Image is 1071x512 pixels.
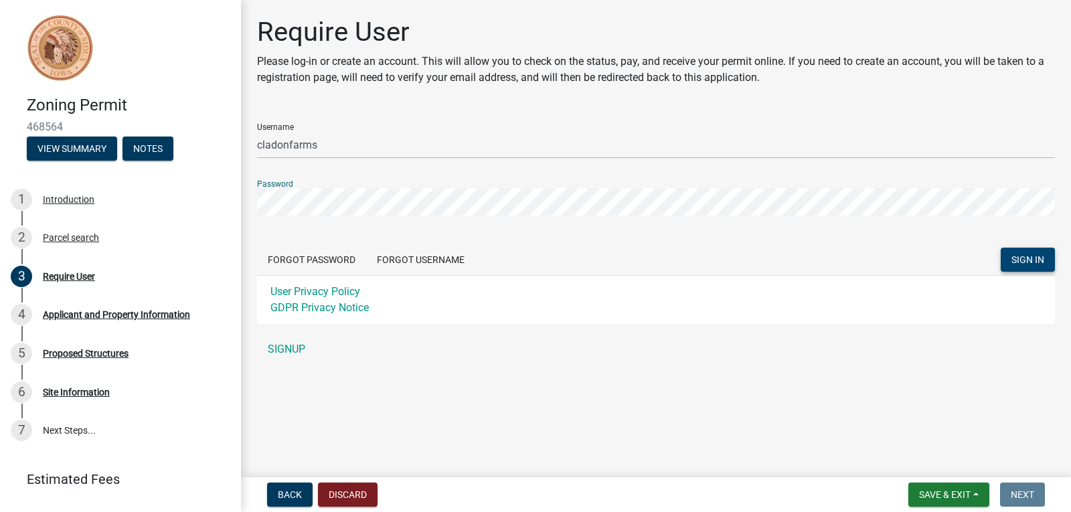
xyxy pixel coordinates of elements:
[11,266,32,287] div: 3
[11,343,32,364] div: 5
[257,336,1055,363] a: SIGNUP
[43,349,129,358] div: Proposed Structures
[43,233,99,242] div: Parcel search
[919,489,971,500] span: Save & Exit
[318,483,378,507] button: Discard
[11,227,32,248] div: 2
[366,248,475,272] button: Forgot Username
[11,189,32,210] div: 1
[270,301,369,314] a: GDPR Privacy Notice
[11,466,220,493] a: Estimated Fees
[908,483,989,507] button: Save & Exit
[27,96,230,115] h4: Zoning Permit
[27,144,117,155] wm-modal-confirm: Summary
[278,489,302,500] span: Back
[11,420,32,441] div: 7
[257,54,1055,86] p: Please log-in or create an account. This will allow you to check on the status, pay, and receive ...
[11,304,32,325] div: 4
[27,14,94,82] img: Sioux County, Iowa
[27,137,117,161] button: View Summary
[1011,489,1034,500] span: Next
[257,16,1055,48] h1: Require User
[122,144,173,155] wm-modal-confirm: Notes
[27,120,214,133] span: 468564
[270,285,360,298] a: User Privacy Policy
[1011,254,1044,265] span: SIGN IN
[257,248,366,272] button: Forgot Password
[1001,248,1055,272] button: SIGN IN
[122,137,173,161] button: Notes
[1000,483,1045,507] button: Next
[43,195,94,204] div: Introduction
[43,272,95,281] div: Require User
[267,483,313,507] button: Back
[43,310,190,319] div: Applicant and Property Information
[11,381,32,403] div: 6
[43,388,110,397] div: Site Information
